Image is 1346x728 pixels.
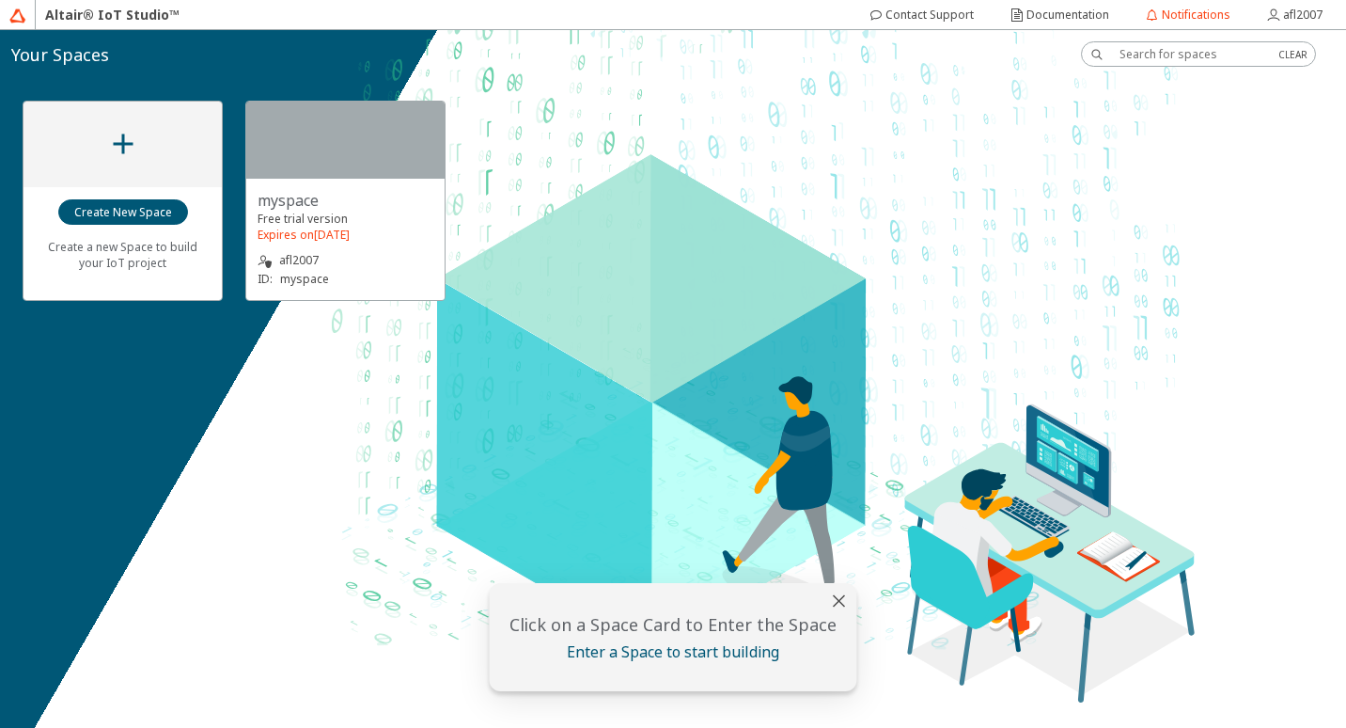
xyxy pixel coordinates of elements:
[258,211,433,227] unity-typography: Free trial version
[501,641,846,662] unity-typography: Enter a Space to start building
[280,271,329,287] p: myspace
[35,226,211,283] unity-typography: Create a new Space to build your IoT project
[258,227,433,243] unity-typography: Expires on [DATE]
[258,190,433,211] unity-typography: myspace
[258,251,433,270] unity-typography: afl2007
[501,613,846,636] unity-typography: Click on a Space Card to Enter the Space
[258,271,273,287] p: ID:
